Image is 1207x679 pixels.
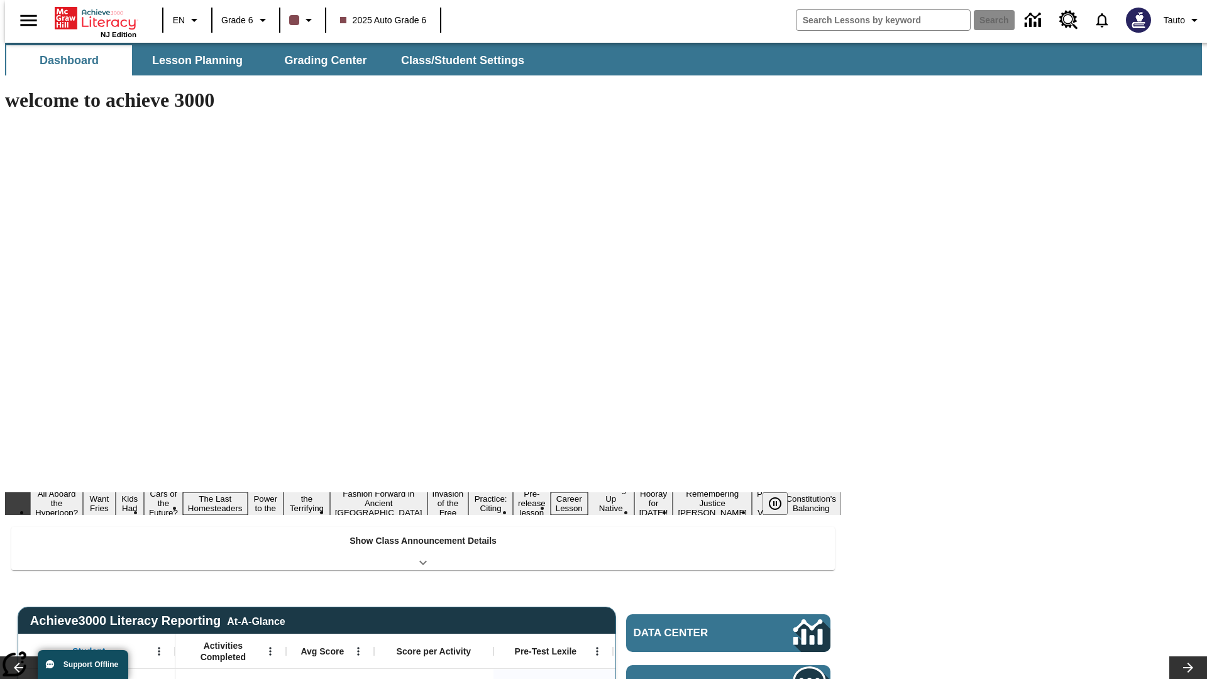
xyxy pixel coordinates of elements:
div: SubNavbar [5,45,536,75]
button: Select a new avatar [1118,4,1159,36]
button: Lesson Planning [135,45,260,75]
a: Notifications [1086,4,1118,36]
button: Language: EN, Select a language [167,9,207,31]
div: Show Class Announcement Details [11,527,835,570]
button: Class/Student Settings [391,45,534,75]
button: Open Menu [150,642,168,661]
span: NJ Edition [101,31,136,38]
button: Slide 11 Pre-release lesson [513,487,551,519]
span: Class/Student Settings [401,53,524,68]
button: Open Menu [349,642,368,661]
button: Grade: Grade 6, Select a grade [216,9,275,31]
a: Data Center [1017,3,1052,38]
button: Slide 17 The Constitution's Balancing Act [781,483,841,524]
button: Support Offline [38,650,128,679]
button: Slide 15 Remembering Justice O'Connor [673,487,752,519]
button: Dashboard [6,45,132,75]
button: Slide 12 Career Lesson [551,492,588,515]
span: Student [72,646,105,657]
a: Home [55,6,136,31]
button: Lesson carousel, Next [1169,656,1207,679]
span: EN [173,14,185,27]
button: Open side menu [10,2,47,39]
span: Grade 6 [221,14,253,27]
span: Avg Score [300,646,344,657]
p: Show Class Announcement Details [350,534,497,548]
span: Data Center [634,627,751,639]
span: Score per Activity [397,646,471,657]
button: Grading Center [263,45,389,75]
button: Slide 10 Mixed Practice: Citing Evidence [468,483,513,524]
button: Open Menu [261,642,280,661]
span: Dashboard [40,53,99,68]
span: Tauto [1164,14,1185,27]
button: Slide 1 All Aboard the Hyperloop? [30,487,83,519]
div: At-A-Glance [227,614,285,627]
button: Slide 7 Attack of the Terrifying Tomatoes [284,483,330,524]
button: Profile/Settings [1159,9,1207,31]
button: Slide 6 Solar Power to the People [248,483,284,524]
span: Grading Center [284,53,367,68]
span: Pre-Test Lexile [515,646,577,657]
input: search field [796,10,970,30]
button: Open Menu [588,642,607,661]
a: Data Center [626,614,830,652]
button: Class color is dark brown. Change class color [284,9,321,31]
button: Slide 14 Hooray for Constitution Day! [634,487,673,519]
div: Home [55,4,136,38]
span: Activities Completed [182,640,265,663]
button: Slide 5 The Last Homesteaders [183,492,248,515]
button: Slide 8 Fashion Forward in Ancient Rome [330,487,427,519]
img: Avatar [1126,8,1151,33]
button: Pause [763,492,788,515]
div: SubNavbar [5,43,1202,75]
h1: welcome to achieve 3000 [5,89,841,112]
span: Support Offline [63,660,118,669]
button: Slide 4 Cars of the Future? [144,487,183,519]
button: Slide 16 Point of View [752,487,781,519]
button: Slide 9 The Invasion of the Free CD [427,478,469,529]
span: Achieve3000 Literacy Reporting [30,614,285,628]
a: Resource Center, Will open in new tab [1052,3,1086,37]
div: Pause [763,492,800,515]
button: Slide 13 Cooking Up Native Traditions [588,483,634,524]
button: Slide 2 Do You Want Fries With That? [83,473,115,534]
button: Slide 3 Dirty Jobs Kids Had To Do [116,473,144,534]
span: 2025 Auto Grade 6 [340,14,427,27]
span: Lesson Planning [152,53,243,68]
